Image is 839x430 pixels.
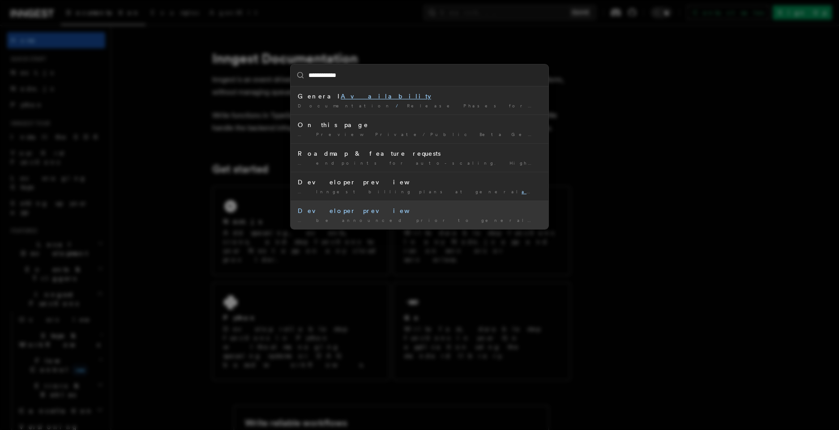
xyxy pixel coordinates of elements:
[298,131,541,138] div: … Preview Private/Public Beta General Deprecated FAQ How feedback …
[407,103,580,108] span: Release Phases for Inngest
[298,206,541,215] div: Developer preview
[341,93,431,100] mark: Availability
[298,103,392,108] span: Documentation
[298,178,541,187] div: Developer preview
[298,188,541,195] div: … Inngest billing plans at general , but final pricing is …
[298,217,541,224] div: … be announced prior to general . Please contact us if …
[396,103,403,108] span: /
[298,160,541,166] div: … endpoints for auto-scaling. High guide. Helm chart for …
[522,189,593,194] mark: availability
[298,120,541,129] div: On this page
[298,149,541,158] div: Roadmap & feature requests
[298,92,541,101] div: General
